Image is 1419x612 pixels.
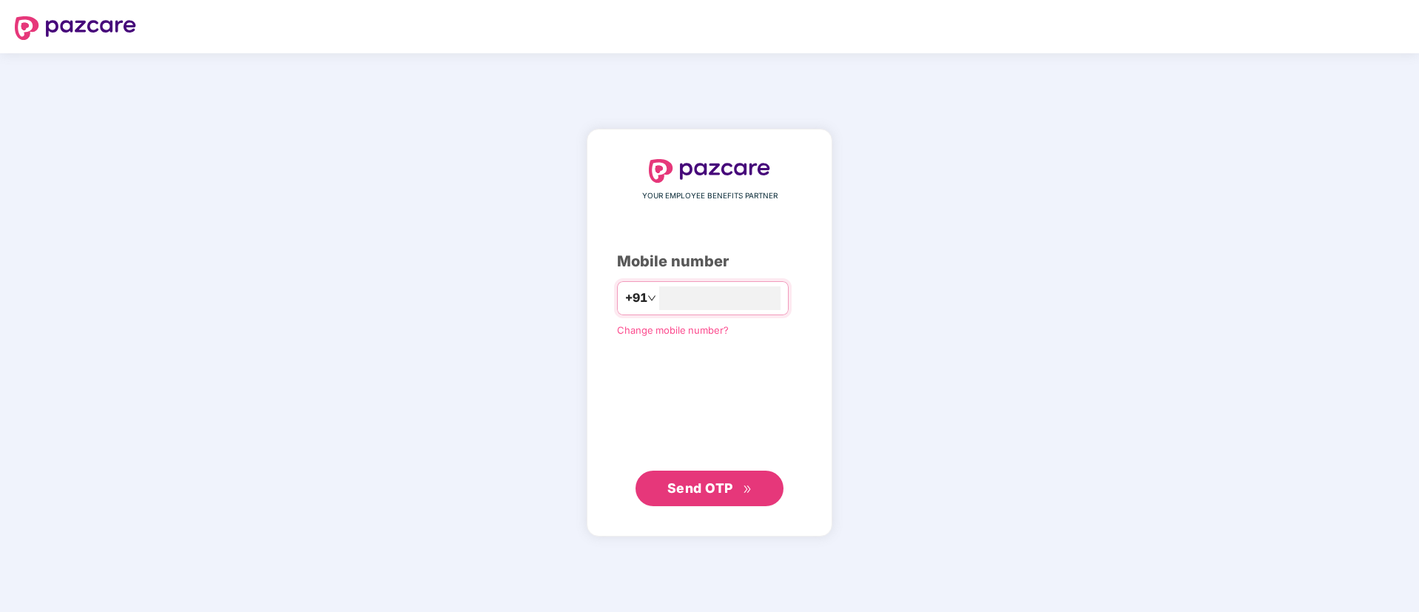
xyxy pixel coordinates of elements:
[15,16,136,40] img: logo
[642,190,778,202] span: YOUR EMPLOYEE BENEFITS PARTNER
[743,485,752,494] span: double-right
[667,480,733,496] span: Send OTP
[647,294,656,303] span: down
[617,324,729,336] a: Change mobile number?
[649,159,770,183] img: logo
[636,471,783,506] button: Send OTPdouble-right
[617,250,802,273] div: Mobile number
[625,289,647,307] span: +91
